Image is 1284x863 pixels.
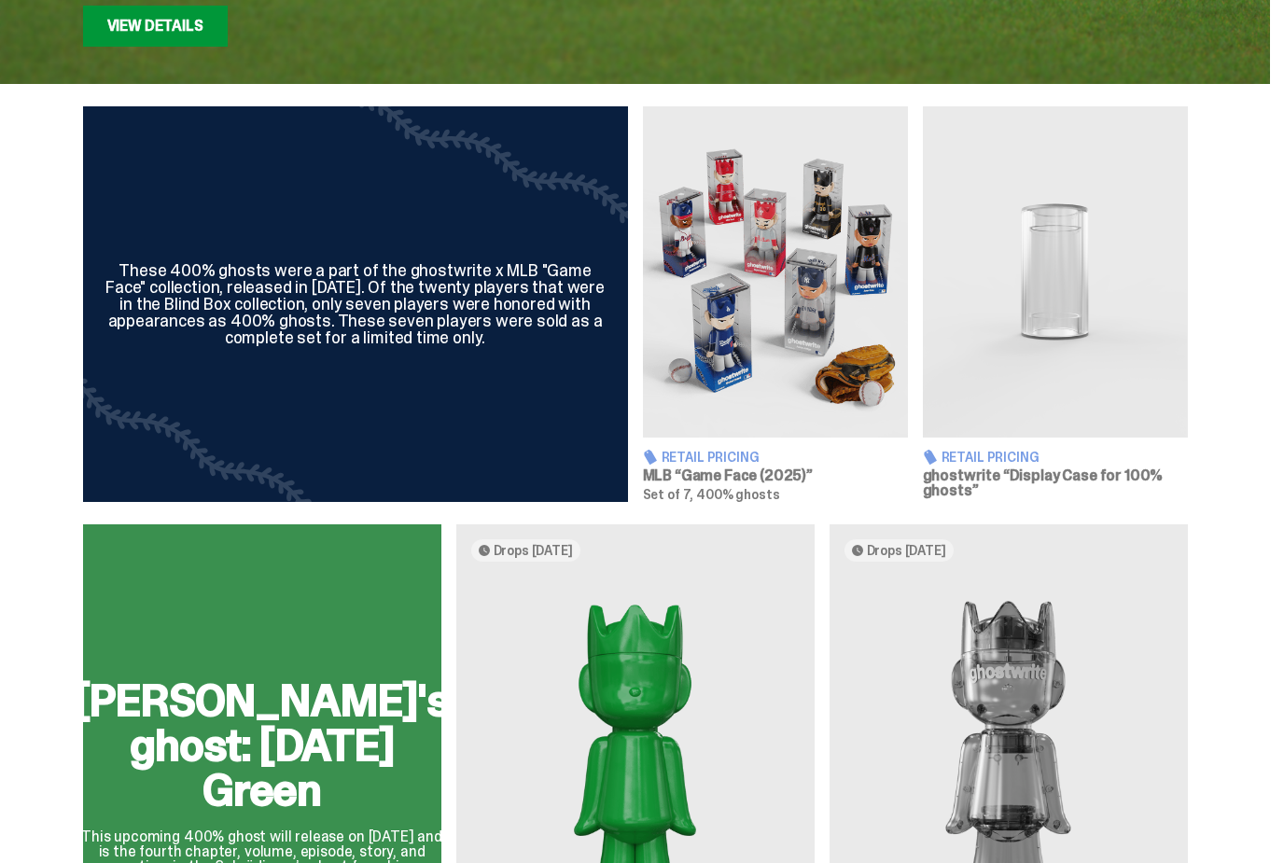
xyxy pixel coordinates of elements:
[923,107,1188,503] a: Display Case for 100% ghosts Retail Pricing
[942,452,1040,465] span: Retail Pricing
[643,487,780,504] span: Set of 7, 400% ghosts
[923,107,1188,438] img: Display Case for 100% ghosts
[867,544,946,559] span: Drops [DATE]
[923,469,1188,499] h3: ghostwrite “Display Case for 100% ghosts”
[494,544,573,559] span: Drops [DATE]
[643,107,908,503] a: Game Face (2025) Retail Pricing
[643,469,908,484] h3: MLB “Game Face (2025)”
[75,679,450,814] h2: [PERSON_NAME]'s ghost: [DATE] Green
[643,107,908,438] img: Game Face (2025)
[83,7,228,48] a: View Details
[662,452,760,465] span: Retail Pricing
[105,263,606,347] div: These 400% ghosts were a part of the ghostwrite x MLB "Game Face" collection, released in [DATE]....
